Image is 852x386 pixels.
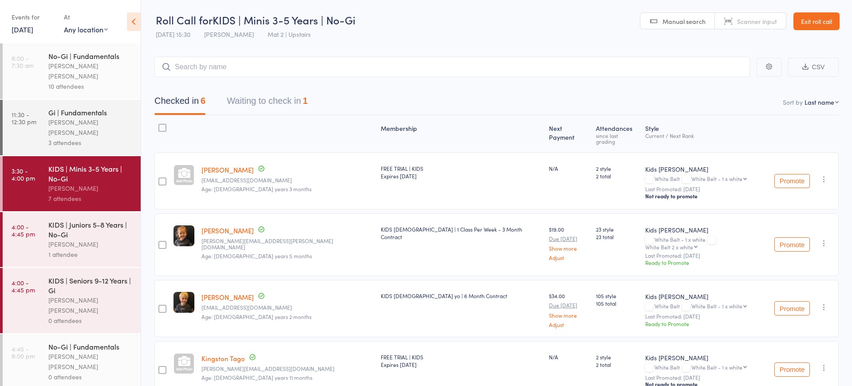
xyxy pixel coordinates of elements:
div: 1 [303,96,308,106]
small: kirriena@hotmail.com [201,304,374,311]
div: [PERSON_NAME] [PERSON_NAME] [48,117,133,138]
input: Search by name [154,57,750,77]
div: Any location [64,24,108,34]
div: KIDS | Juniors 5-8 Years | No-Gi [48,220,133,239]
div: KIDS | Minis 3-5 Years | No-Gi [48,164,133,183]
a: Adjust [549,255,589,260]
a: 11:30 -12:30 pmGi | Fundamentals[PERSON_NAME] [PERSON_NAME]3 attendees [3,100,141,155]
div: Next Payment [545,119,592,149]
div: 10 attendees [48,81,133,91]
time: 4:00 - 4:45 pm [12,223,35,237]
div: 0 attendees [48,372,133,382]
span: 2 style [596,353,638,361]
img: image1744695781.png [174,225,194,246]
span: [PERSON_NAME] [204,30,254,39]
div: No-Gi | Fundamentals [48,51,133,61]
span: 2 total [596,361,638,368]
a: [PERSON_NAME] [201,165,254,174]
button: CSV [788,58,839,77]
div: At [64,10,108,24]
div: Atten­dances [592,119,642,149]
a: Adjust [549,322,589,327]
small: Due [DATE] [549,236,589,242]
span: 2 total [596,172,638,180]
small: Alex.inglis@hotmail.com [201,238,374,251]
img: image1745473319.png [174,292,194,313]
a: Kingston Tago [201,354,245,363]
div: [PERSON_NAME] [PERSON_NAME] [48,61,133,81]
div: FREE TRIAL | KIDS [381,353,542,368]
div: Ready to Promote [645,320,767,327]
a: 4:00 -4:45 pmKIDS | Seniors 9-12 Years | Gi[PERSON_NAME] [PERSON_NAME]0 attendees [3,268,141,333]
div: [PERSON_NAME] [PERSON_NAME] [48,351,133,372]
a: Show more [549,312,589,318]
div: 3 attendees [48,138,133,148]
div: Ready to Promote [645,259,767,266]
div: No-Gi | Fundamentals [48,342,133,351]
div: $34.00 [549,292,589,327]
button: Checked in6 [154,91,205,115]
div: Expires [DATE] [381,172,542,180]
div: White Belt - 1 x white [691,364,742,370]
span: Scanner input [737,17,777,26]
div: White Belt - 1 x white [691,303,742,309]
div: [PERSON_NAME] [48,239,133,249]
div: Last name [805,98,834,106]
a: 6:00 -7:30 amNo-Gi | Fundamentals[PERSON_NAME] [PERSON_NAME]10 attendees [3,43,141,99]
div: since last grading [596,133,638,144]
time: 6:00 - 7:30 am [12,55,34,69]
div: [PERSON_NAME] [48,183,133,193]
div: White Belt - 1 x white [645,236,767,250]
div: Kids [PERSON_NAME] [645,353,767,362]
span: 23 total [596,233,638,240]
div: Style [642,119,771,149]
div: Current / Next Rank [645,133,767,138]
a: [PERSON_NAME] [201,226,254,235]
small: Due [DATE] [549,302,589,308]
div: KIDS [DEMOGRAPHIC_DATA] | 1 Class Per Week - 3 Month Contract [381,225,542,240]
time: 11:30 - 12:30 pm [12,111,36,125]
time: 3:30 - 4:00 pm [12,167,35,181]
small: Last Promoted: [DATE] [645,186,767,192]
small: Last Promoted: [DATE] [645,252,767,259]
small: Nicole-heard@hotmail.com [201,366,374,372]
div: FREE TRIAL | KIDS [381,165,542,180]
button: Promote [774,362,810,377]
span: Roll Call for [156,12,213,27]
div: Membership [377,119,545,149]
span: 2 style [596,165,638,172]
span: 105 style [596,292,638,299]
a: Show more [549,245,589,251]
span: Mat 2 | Upstairs [268,30,311,39]
button: Promote [774,174,810,188]
div: White Belt [645,364,767,372]
div: 7 attendees [48,193,133,204]
div: Events for [12,10,55,24]
a: [PERSON_NAME] [201,292,254,302]
div: 0 attendees [48,315,133,326]
div: White Belt [645,303,767,311]
button: Waiting to check in1 [227,91,308,115]
a: 4:00 -4:45 pmKIDS | Juniors 5-8 Years | No-Gi[PERSON_NAME]1 attendee [3,212,141,267]
div: N/A [549,353,589,361]
span: Age: [DEMOGRAPHIC_DATA] years 11 months [201,374,312,381]
span: KIDS | Minis 3-5 Years | No-Gi [213,12,355,27]
div: White Belt 2 x white [645,244,693,250]
div: Expires [DATE] [381,361,542,368]
button: Promote [774,237,810,252]
div: $19.00 [549,225,589,260]
div: Not ready to promote [645,193,767,200]
span: Age: [DEMOGRAPHIC_DATA] years 2 months [201,313,312,320]
div: Kids [PERSON_NAME] [645,292,767,301]
label: Sort by [783,98,803,106]
div: Kids [PERSON_NAME] [645,165,767,173]
small: Last Promoted: [DATE] [645,374,767,381]
span: [DATE] 15:30 [156,30,190,39]
span: Age: [DEMOGRAPHIC_DATA] years 5 months [201,252,312,260]
span: Manual search [663,17,706,26]
div: 6 [201,96,205,106]
div: White Belt - 1 x white [691,176,742,181]
span: 23 style [596,225,638,233]
time: 4:00 - 4:45 pm [12,279,35,293]
div: [PERSON_NAME] [PERSON_NAME] [48,295,133,315]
